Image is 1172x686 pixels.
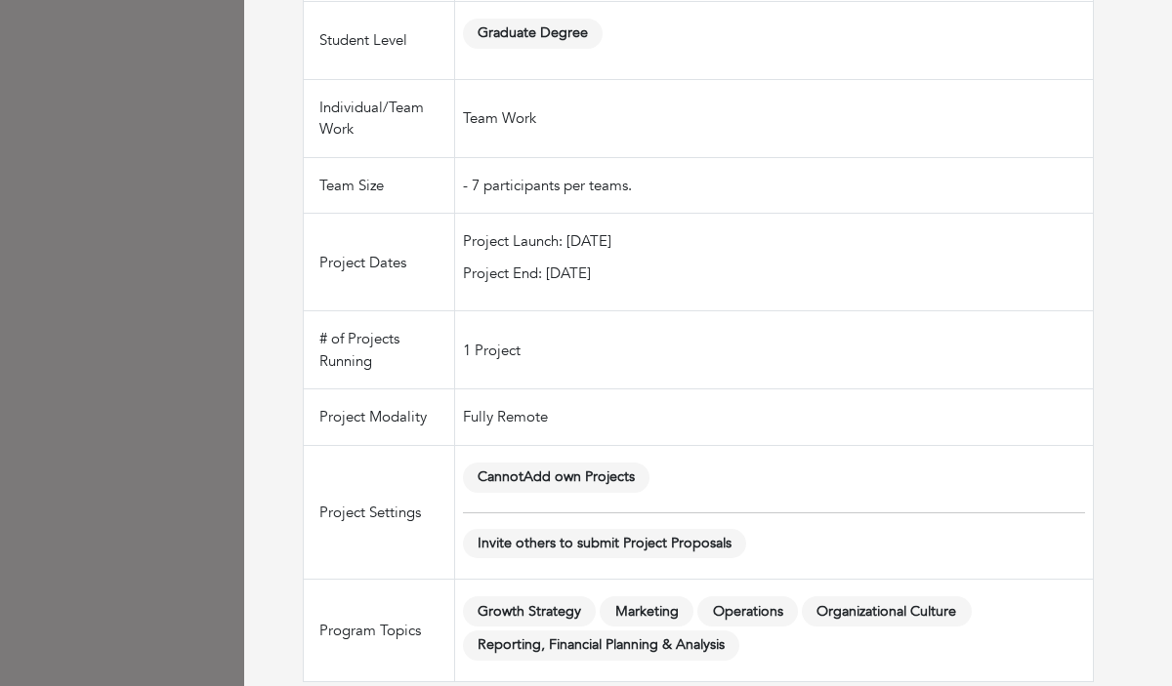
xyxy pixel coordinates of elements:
td: Individual/Team Work [304,79,455,157]
td: Team Size [304,157,455,214]
span: Add own Projects [463,463,650,493]
td: Student Level [304,2,455,80]
td: - 7 participants per teams. [454,157,1093,214]
span: Invite others to submit Project Proposals [463,529,747,559]
span: Reporting, Financial Planning & Analysis [463,630,740,661]
span: Marketing [600,596,693,626]
td: # of Projects Running [304,311,455,389]
td: Fully Remote [454,389,1093,446]
td: Program Topics [304,580,455,682]
span: Graduate Degree [463,19,604,49]
td: Project Modality [304,389,455,446]
td: 1 Project [454,311,1093,389]
p: Project Launch: [DATE] [463,230,1085,253]
p: Project End: [DATE] [463,262,1085,285]
span: Organizational Culture [802,596,972,626]
span: Growth Strategy [463,596,597,626]
td: Project Dates [304,214,455,311]
span: Operations [697,596,798,626]
td: Project Settings [304,445,455,580]
b: Cannot [478,467,523,486]
td: Team Work [454,79,1093,157]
